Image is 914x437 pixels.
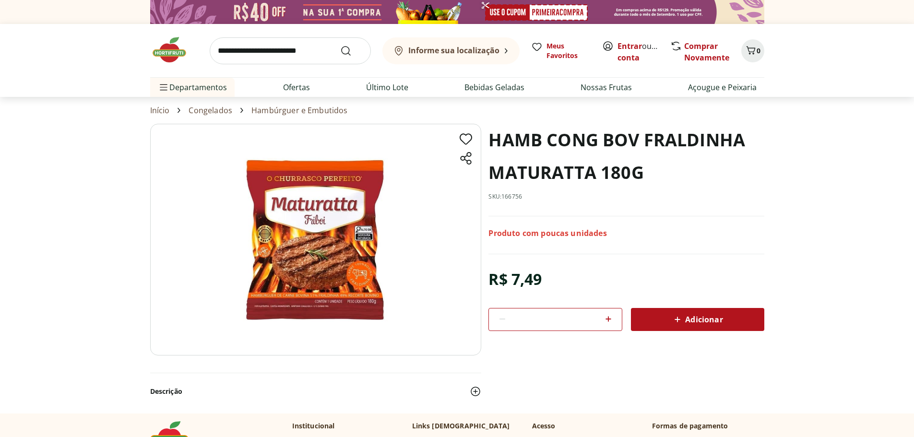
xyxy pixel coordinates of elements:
[150,124,481,355] img: Hamburguer Congelado Bovino Fraldinha Maturatta 180g
[488,193,522,201] p: SKU: 166756
[631,308,764,331] button: Adicionar
[292,421,335,431] p: Institucional
[366,82,408,93] a: Último Lote
[210,37,371,64] input: search
[688,82,757,93] a: Açougue e Peixaria
[532,421,556,431] p: Acesso
[150,106,170,115] a: Início
[617,41,670,63] a: Criar conta
[652,421,764,431] p: Formas de pagamento
[340,45,363,57] button: Submit Search
[189,106,232,115] a: Congelados
[251,106,348,115] a: Hambúrguer e Embutidos
[757,46,760,55] span: 0
[464,82,524,93] a: Bebidas Geladas
[158,76,169,99] button: Menu
[408,45,499,56] b: Informe sua localização
[283,82,310,93] a: Ofertas
[382,37,520,64] button: Informe sua localização
[150,381,481,402] button: Descrição
[617,41,642,51] a: Entrar
[672,314,723,325] span: Adicionar
[488,124,764,189] h1: HAMB CONG BOV FRALDINHA MATURATTA 180G
[684,41,729,63] a: Comprar Novamente
[488,228,606,238] p: Produto com poucas unidades
[617,40,660,63] span: ou
[531,41,591,60] a: Meus Favoritos
[741,39,764,62] button: Carrinho
[158,76,227,99] span: Departamentos
[488,266,542,293] div: R$ 7,49
[581,82,632,93] a: Nossas Frutas
[546,41,591,60] span: Meus Favoritos
[412,421,510,431] p: Links [DEMOGRAPHIC_DATA]
[150,35,198,64] img: Hortifruti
